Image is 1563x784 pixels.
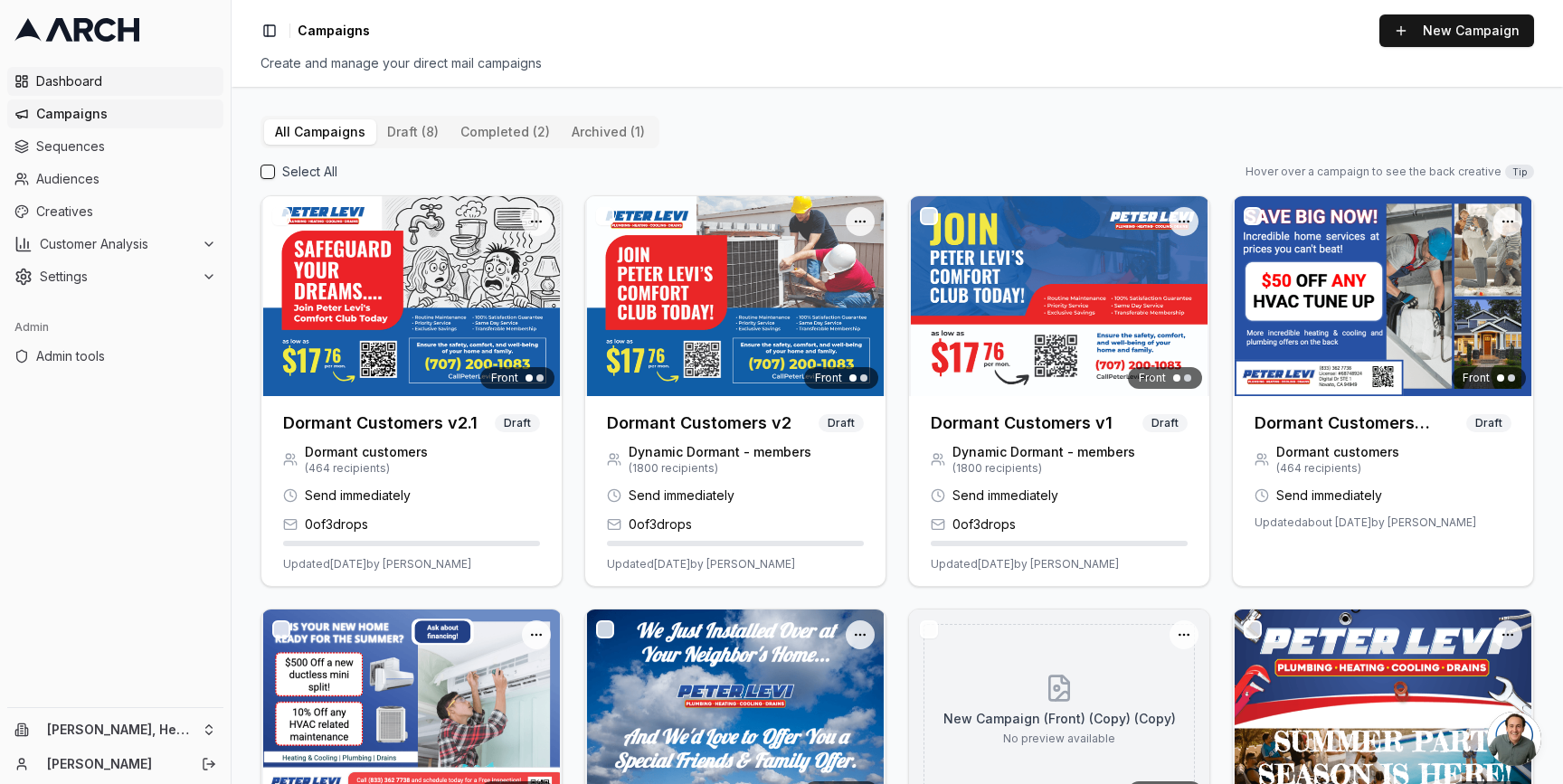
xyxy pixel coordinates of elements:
[585,196,886,396] img: Front creative for Dormant Customers v2
[7,715,223,744] button: [PERSON_NAME], Heating, Cooling and Drains
[305,461,428,476] span: ( 464 recipients)
[943,710,1176,728] p: New Campaign (Front) (Copy) (Copy)
[36,137,216,156] span: Sequences
[1276,486,1382,505] span: Send immediately
[36,72,216,90] span: Dashboard
[931,557,1119,571] span: Updated [DATE] by [PERSON_NAME]
[629,443,811,461] span: Dynamic Dormant - members
[264,119,376,145] button: All Campaigns
[1233,196,1533,396] img: Front creative for Dormant Customers (Recurring Campaign)
[47,722,194,738] span: [PERSON_NAME], Heating, Cooling and Drains
[7,165,223,194] a: Audiences
[305,515,368,534] span: 0 of 3 drops
[36,170,216,188] span: Audiences
[7,230,223,259] button: Customer Analysis
[40,235,194,253] span: Customer Analysis
[40,268,194,286] span: Settings
[952,443,1135,461] span: Dynamic Dormant - members
[7,67,223,96] a: Dashboard
[819,414,864,432] span: Draft
[376,119,450,145] button: draft (8)
[1276,443,1399,461] span: Dormant customers
[7,197,223,226] a: Creatives
[1487,712,1541,766] a: Open chat
[7,262,223,291] button: Settings
[196,751,222,777] button: Log out
[298,22,370,40] span: Campaigns
[36,105,216,123] span: Campaigns
[1142,414,1188,432] span: Draft
[629,486,734,505] span: Send immediately
[1463,371,1490,385] span: Front
[7,342,223,371] a: Admin tools
[7,99,223,128] a: Campaigns
[952,515,1016,534] span: 0 of 3 drops
[36,347,216,365] span: Admin tools
[607,411,791,436] h3: Dormant Customers v2
[495,414,540,432] span: Draft
[1466,414,1511,432] span: Draft
[1045,674,1074,703] svg: Front creative preview
[952,461,1135,476] span: ( 1800 recipients)
[1246,165,1501,179] span: Hover over a campaign to see the back creative
[298,22,370,40] nav: breadcrumb
[450,119,561,145] button: completed (2)
[305,486,411,505] span: Send immediately
[607,557,795,571] span: Updated [DATE] by [PERSON_NAME]
[561,119,656,145] button: archived (1)
[1255,515,1476,530] span: Updated about [DATE] by [PERSON_NAME]
[1255,411,1466,436] h3: Dormant Customers (Recurring Campaign)
[1276,461,1399,476] span: ( 464 recipients)
[7,313,223,342] div: Admin
[629,515,692,534] span: 0 of 3 drops
[47,755,182,773] a: [PERSON_NAME]
[282,163,337,181] label: Select All
[909,196,1209,396] img: Front creative for Dormant Customers v1
[283,411,478,436] h3: Dormant Customers v2.1
[931,411,1113,436] h3: Dormant Customers v1
[305,443,428,461] span: Dormant customers
[260,54,1534,72] div: Create and manage your direct mail campaigns
[491,371,518,385] span: Front
[1505,165,1534,179] span: Tip
[952,486,1058,505] span: Send immediately
[629,461,811,476] span: ( 1800 recipients)
[1139,371,1166,385] span: Front
[7,132,223,161] a: Sequences
[1379,14,1534,47] button: New Campaign
[1003,732,1115,746] p: No preview available
[36,203,216,221] span: Creatives
[815,371,842,385] span: Front
[261,196,562,396] img: Front creative for Dormant Customers v2.1
[283,557,471,571] span: Updated [DATE] by [PERSON_NAME]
